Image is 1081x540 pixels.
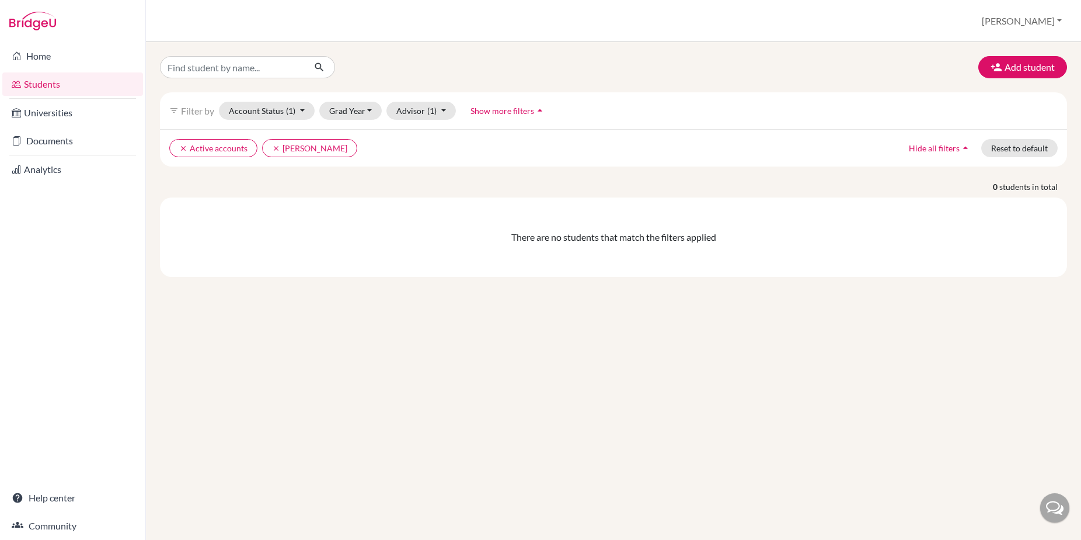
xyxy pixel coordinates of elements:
[909,143,960,153] span: Hide all filters
[2,44,143,68] a: Home
[179,144,187,153] i: clear
[2,101,143,124] a: Universities
[2,72,143,96] a: Students
[999,181,1067,193] span: students in total
[993,181,999,193] strong: 0
[272,144,280,153] i: clear
[977,10,1067,32] button: [PERSON_NAME]
[386,102,456,120] button: Advisor(1)
[981,139,1058,157] button: Reset to default
[2,129,143,153] a: Documents
[262,139,357,157] button: clear[PERSON_NAME]
[9,12,56,30] img: Bridge-U
[899,139,981,157] button: Hide all filtersarrow_drop_up
[169,106,179,115] i: filter_list
[470,106,534,116] span: Show more filters
[978,56,1067,78] button: Add student
[2,486,143,510] a: Help center
[169,139,257,157] button: clearActive accounts
[181,105,214,116] span: Filter by
[2,158,143,181] a: Analytics
[319,102,382,120] button: Grad Year
[461,102,556,120] button: Show more filtersarrow_drop_up
[2,514,143,538] a: Community
[286,106,295,116] span: (1)
[960,142,971,154] i: arrow_drop_up
[160,56,305,78] input: Find student by name...
[219,102,315,120] button: Account Status(1)
[169,230,1058,244] div: There are no students that match the filters applied
[534,105,546,116] i: arrow_drop_up
[427,106,437,116] span: (1)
